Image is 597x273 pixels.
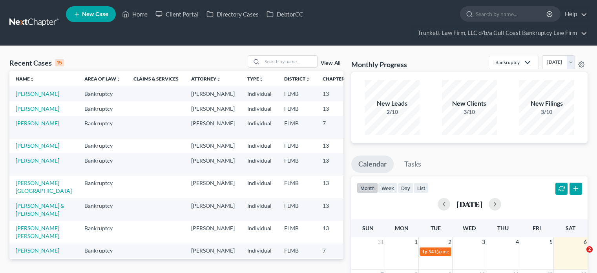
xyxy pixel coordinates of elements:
[78,176,127,198] td: Bankruptcy
[78,139,127,153] td: Bankruptcy
[414,26,587,40] a: Trunkett Law Firm, LLC d/b/a Gulf Coast Bankruptcy Law Firm
[118,7,152,21] a: Home
[16,90,59,97] a: [PERSON_NAME]
[365,99,420,108] div: New Leads
[284,76,310,82] a: Districtunfold_more
[351,60,407,69] h3: Monthly Progress
[55,59,64,66] div: 15
[216,77,221,82] i: unfold_more
[16,202,64,217] a: [PERSON_NAME] & [PERSON_NAME]
[476,7,548,21] input: Search by name...
[362,225,374,231] span: Sun
[316,101,356,116] td: 13
[278,101,316,116] td: FLMB
[262,56,317,67] input: Search by name...
[185,116,241,138] td: [PERSON_NAME]
[241,221,278,243] td: Individual
[259,77,264,82] i: unfold_more
[442,99,497,108] div: New Clients
[377,237,385,247] span: 31
[278,176,316,198] td: FLMB
[357,183,378,193] button: month
[241,198,278,221] td: Individual
[586,246,593,253] span: 2
[316,221,356,243] td: 13
[247,76,264,82] a: Typeunfold_more
[278,198,316,221] td: FLMB
[278,244,316,258] td: FLMB
[241,139,278,153] td: Individual
[16,76,35,82] a: Nameunfold_more
[316,86,356,101] td: 13
[185,198,241,221] td: [PERSON_NAME]
[116,77,121,82] i: unfold_more
[241,101,278,116] td: Individual
[398,183,414,193] button: day
[16,120,59,126] a: [PERSON_NAME]
[570,246,589,265] iframe: Intercom live chat
[78,221,127,243] td: Bankruptcy
[456,200,482,208] h2: [DATE]
[414,237,418,247] span: 1
[431,225,441,231] span: Tue
[82,11,108,17] span: New Case
[422,249,427,255] span: 1p
[185,153,241,176] td: [PERSON_NAME]
[185,176,241,198] td: [PERSON_NAME]
[583,237,588,247] span: 6
[78,101,127,116] td: Bankruptcy
[84,76,121,82] a: Area of Lawunfold_more
[316,116,356,138] td: 7
[549,237,553,247] span: 5
[16,247,59,254] a: [PERSON_NAME]
[428,249,546,255] span: 341(a) meeting for [PERSON_NAME] & [PERSON_NAME]
[519,99,574,108] div: New Filings
[321,60,340,66] a: View All
[127,71,185,86] th: Claims & Services
[533,225,541,231] span: Fri
[16,157,59,164] a: [PERSON_NAME]
[278,153,316,176] td: FLMB
[78,153,127,176] td: Bankruptcy
[16,142,59,149] a: [PERSON_NAME]
[185,86,241,101] td: [PERSON_NAME]
[316,198,356,221] td: 13
[203,7,263,21] a: Directory Cases
[9,58,64,68] div: Recent Cases
[78,86,127,101] td: Bankruptcy
[447,237,452,247] span: 2
[152,7,203,21] a: Client Portal
[316,153,356,176] td: 13
[278,116,316,138] td: FLMB
[351,156,394,173] a: Calendar
[397,156,428,173] a: Tasks
[519,108,574,116] div: 3/10
[566,225,575,231] span: Sat
[16,105,59,112] a: [PERSON_NAME]
[497,225,509,231] span: Thu
[278,86,316,101] td: FLMB
[463,225,476,231] span: Wed
[316,176,356,198] td: 13
[185,101,241,116] td: [PERSON_NAME]
[316,139,356,153] td: 13
[395,225,409,231] span: Mon
[561,7,587,21] a: Help
[263,7,307,21] a: DebtorCC
[442,108,497,116] div: 3/10
[316,244,356,258] td: 7
[241,244,278,258] td: Individual
[185,139,241,153] td: [PERSON_NAME]
[241,153,278,176] td: Individual
[241,116,278,138] td: Individual
[278,139,316,153] td: FLMB
[78,198,127,221] td: Bankruptcy
[481,237,486,247] span: 3
[16,225,59,239] a: [PERSON_NAME] [PERSON_NAME]
[323,76,349,82] a: Chapterunfold_more
[278,221,316,243] td: FLMB
[515,237,520,247] span: 4
[78,244,127,258] td: Bankruptcy
[414,183,429,193] button: list
[30,77,35,82] i: unfold_more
